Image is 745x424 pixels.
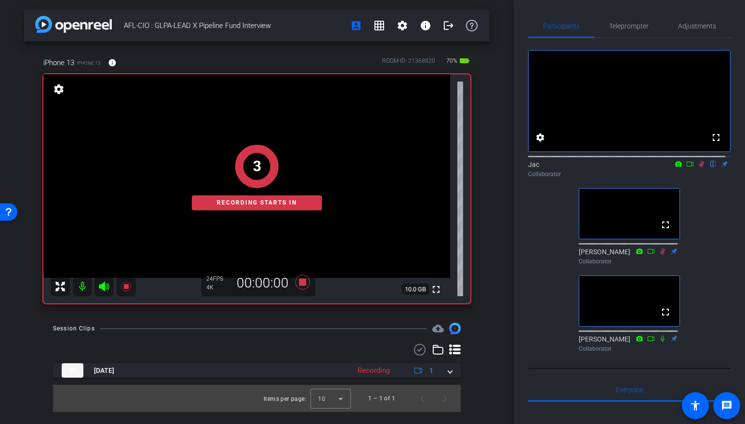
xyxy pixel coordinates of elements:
[690,400,701,411] mat-icon: accessibility
[420,20,431,31] mat-icon: info
[53,363,461,378] mat-expansion-panel-header: thumb-nail[DATE]Recording1
[434,387,457,410] button: Next page
[660,306,671,318] mat-icon: fullscreen
[579,257,680,266] div: Collaborator
[62,363,83,378] img: thumb-nail
[353,365,395,376] div: Recording
[616,386,643,393] span: Everyone
[449,323,461,334] img: Session clips
[543,23,580,29] span: Participants
[721,400,732,411] mat-icon: message
[192,195,322,210] div: Recording starts in
[534,132,546,143] mat-icon: settings
[94,366,114,376] span: [DATE]
[368,394,395,403] div: 1 – 1 of 1
[124,16,345,35] span: AFL-CIO : GLPA-LEAD X Pipeline Fund Interview
[443,20,454,31] mat-icon: logout
[609,23,649,29] span: Teleprompter
[35,16,112,33] img: app-logo
[528,160,731,178] div: Jac
[411,387,434,410] button: Previous page
[432,323,444,334] mat-icon: cloud_upload
[53,324,95,333] div: Session Clips
[432,323,444,334] span: Destinations for your clips
[253,155,261,177] div: 3
[528,170,731,178] div: Collaborator
[397,20,408,31] mat-icon: settings
[429,366,433,376] span: 1
[579,334,680,353] div: [PERSON_NAME]
[678,23,716,29] span: Adjustments
[373,20,385,31] mat-icon: grid_on
[710,132,722,143] mat-icon: fullscreen
[264,394,306,404] div: Items per page:
[579,247,680,266] div: [PERSON_NAME]
[579,344,680,353] div: Collaborator
[707,159,719,168] mat-icon: flip
[660,219,671,231] mat-icon: fullscreen
[350,20,362,31] mat-icon: account_box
